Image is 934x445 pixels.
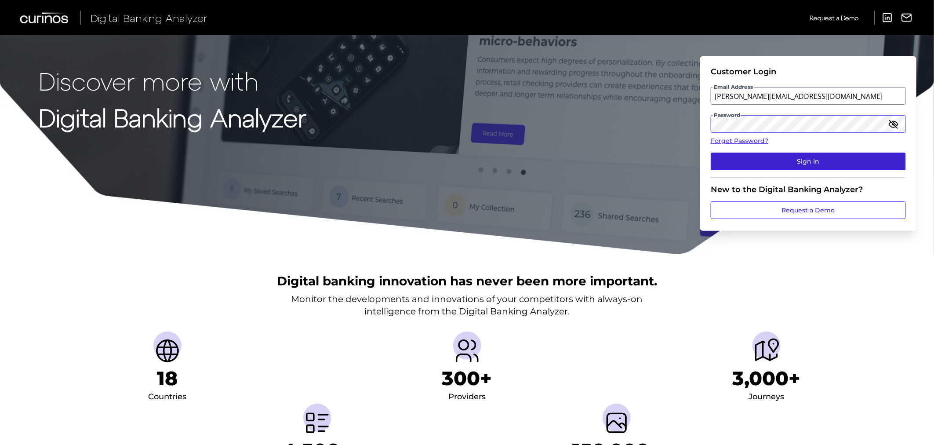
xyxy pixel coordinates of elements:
div: Countries [148,390,186,404]
a: Request a Demo [711,201,906,219]
a: Request a Demo [810,11,859,25]
div: Providers [448,390,486,404]
div: Journeys [749,390,785,404]
img: Countries [153,337,182,365]
img: Screenshots [603,409,631,437]
h2: Digital banking innovation has never been more important. [277,273,657,289]
h1: 300+ [442,367,492,390]
button: Sign In [711,153,906,170]
h1: 18 [157,367,178,390]
div: New to the Digital Banking Analyzer? [711,185,906,194]
span: Email Address [713,84,754,91]
p: Discover more with [39,67,306,95]
h1: 3,000+ [733,367,801,390]
img: Journeys [752,337,781,365]
img: Metrics [303,409,331,437]
span: Digital Banking Analyzer [91,11,207,24]
a: Forgot Password? [711,136,906,146]
img: Providers [453,337,481,365]
div: Customer Login [711,67,906,77]
span: Password [713,112,741,119]
strong: Digital Banking Analyzer [39,102,306,132]
span: Request a Demo [810,14,859,22]
img: Curinos [20,12,69,23]
p: Monitor the developments and innovations of your competitors with always-on intelligence from the... [291,293,643,317]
